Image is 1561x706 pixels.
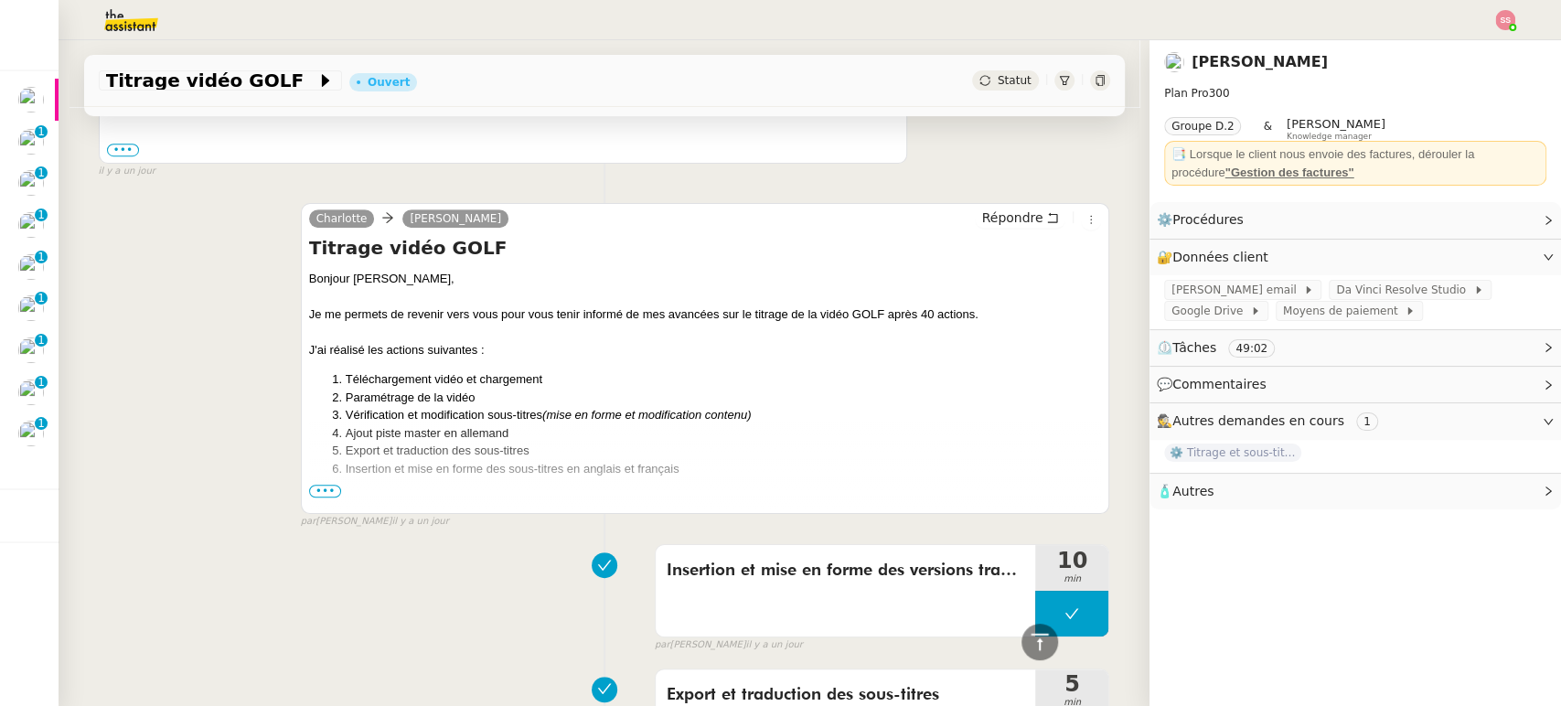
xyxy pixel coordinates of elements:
[1164,52,1184,72] img: users%2FYQzvtHxFwHfgul3vMZmAPOQmiRm1%2Favatar%2Fbenjamin-delahaye_m.png
[18,254,44,280] img: users%2FC9SBsJ0duuaSgpQFj5LgoEX8n0o2%2Favatar%2Fec9d51b8-9413-4189-adfb-7be4d8c96a3c
[745,637,802,653] span: il y a un jour
[37,209,45,225] p: 1
[998,74,1032,87] span: Statut
[1172,484,1214,498] span: Autres
[37,166,45,183] p: 1
[1171,281,1303,299] span: [PERSON_NAME] email
[1157,484,1214,498] span: 🧴
[37,376,45,392] p: 1
[1157,209,1252,230] span: ⚙️
[309,305,1102,324] div: Je me permets de revenir vers vous pour vous tenir informé de mes avancées sur le titrage de la v...
[1172,377,1266,391] span: Commentaires
[1172,413,1344,428] span: Autres demandes en cours
[35,292,48,305] nz-badge-sup: 1
[1287,117,1385,131] span: [PERSON_NAME]
[667,557,1025,584] span: Insertion et mise en forme des versions traduites
[18,337,44,363] img: users%2FLK22qrMMfbft3m7ot3tU7x4dNw03%2Favatar%2Fdef871fd-89c7-41f9-84a6-65c814c6ac6f
[309,508,1102,526] div: Il me reste à :
[106,71,317,90] span: Titrage vidéo GOLF
[1208,87,1229,100] span: 300
[1149,202,1561,238] div: ⚙️Procédures
[1287,117,1385,141] app-user-label: Knowledge manager
[368,77,410,88] div: Ouvert
[346,406,1102,424] li: Vérification et modification sous-titres
[1225,166,1354,179] u: "Gestion des factures"
[655,637,803,653] small: [PERSON_NAME]
[35,166,48,179] nz-badge-sup: 1
[309,210,375,227] a: Charlotte
[1157,247,1276,268] span: 🔐
[35,209,48,221] nz-badge-sup: 1
[18,421,44,446] img: users%2FC9SBsJ0duuaSgpQFj5LgoEX8n0o2%2Favatar%2Fec9d51b8-9413-4189-adfb-7be4d8c96a3c
[1149,330,1561,366] div: ⏲️Tâches 49:02
[346,460,1102,478] li: Insertion et mise en forme des sous-titres en anglais et français
[1164,117,1241,135] nz-tag: Groupe D.2
[1164,444,1301,462] span: ⚙️ Titrage et sous-titrage multilingue des vidéos
[18,87,44,112] img: users%2FAXgjBsdPtrYuxuZvIJjRexEdqnq2%2Favatar%2F1599931753966.jpeg
[1035,673,1108,695] span: 5
[1172,212,1244,227] span: Procédures
[346,424,1102,443] li: Ajout piste master en allemand
[1356,412,1378,431] nz-tag: 1
[35,417,48,430] nz-badge-sup: 1
[309,270,1102,288] div: Bonjour [PERSON_NAME],
[37,125,45,142] p: 1
[35,376,48,389] nz-badge-sup: 1
[37,417,45,433] p: 1
[1157,413,1385,428] span: 🕵️
[1228,339,1275,358] nz-tag: 49:02
[35,251,48,263] nz-badge-sup: 1
[1192,53,1328,70] a: [PERSON_NAME]
[18,170,44,196] img: users%2FC9SBsJ0duuaSgpQFj5LgoEX8n0o2%2Favatar%2Fec9d51b8-9413-4189-adfb-7be4d8c96a3c
[18,129,44,155] img: users%2FSoHiyPZ6lTh48rkksBJmVXB4Fxh1%2Favatar%2F784cdfc3-6442-45b8-8ed3-42f1cc9271a4
[1263,117,1271,141] span: &
[1164,87,1208,100] span: Plan Pro
[18,212,44,238] img: users%2FC9SBsJ0duuaSgpQFj5LgoEX8n0o2%2Favatar%2Fec9d51b8-9413-4189-adfb-7be4d8c96a3c
[1171,302,1250,320] span: Google Drive
[542,408,751,422] em: (mise en forme et modification contenu)
[18,380,44,405] img: users%2FCk7ZD5ubFNWivK6gJdIkoi2SB5d2%2Favatar%2F3f84dbb7-4157-4842-a987-fca65a8b7a9a
[35,334,48,347] nz-badge-sup: 1
[37,334,45,350] p: 1
[1149,474,1561,509] div: 🧴Autres
[309,485,342,497] span: •••
[309,341,1102,359] div: J'ai réalisé les actions suivantes :
[1149,367,1561,402] div: 💬Commentaires
[1283,302,1405,320] span: Moyens de paiement
[346,442,1102,460] li: Export et traduction des sous-titres
[391,514,448,529] span: il y a un jour
[99,164,155,179] span: il y a un jour
[301,514,316,529] span: par
[37,292,45,308] p: 1
[1157,340,1290,355] span: ⏲️
[1287,132,1372,142] span: Knowledge manager
[1172,340,1216,355] span: Tâches
[1149,240,1561,275] div: 🔐Données client
[402,210,508,227] a: [PERSON_NAME]
[1171,145,1539,181] div: 📑 Lorsque le client nous envoie des factures, dérouler la procédure
[975,208,1065,228] button: Répondre
[18,295,44,321] img: users%2FC9SBsJ0duuaSgpQFj5LgoEX8n0o2%2Favatar%2Fec9d51b8-9413-4189-adfb-7be4d8c96a3c
[346,370,1102,389] li: Téléchargement vidéo et chargement
[1035,572,1108,587] span: min
[1035,550,1108,572] span: 10
[1336,281,1472,299] span: Da Vinci Resolve Studio
[301,514,449,529] small: [PERSON_NAME]
[655,637,670,653] span: par
[981,209,1042,227] span: Répondre
[35,125,48,138] nz-badge-sup: 1
[1495,10,1515,30] img: svg
[1157,377,1274,391] span: 💬
[309,235,1102,261] h4: Titrage vidéo GOLF
[346,389,1102,407] li: Paramétrage de la vidéo
[1149,403,1561,439] div: 🕵️Autres demandes en cours 1
[37,251,45,267] p: 1
[1172,250,1268,264] span: Données client
[107,144,140,156] label: •••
